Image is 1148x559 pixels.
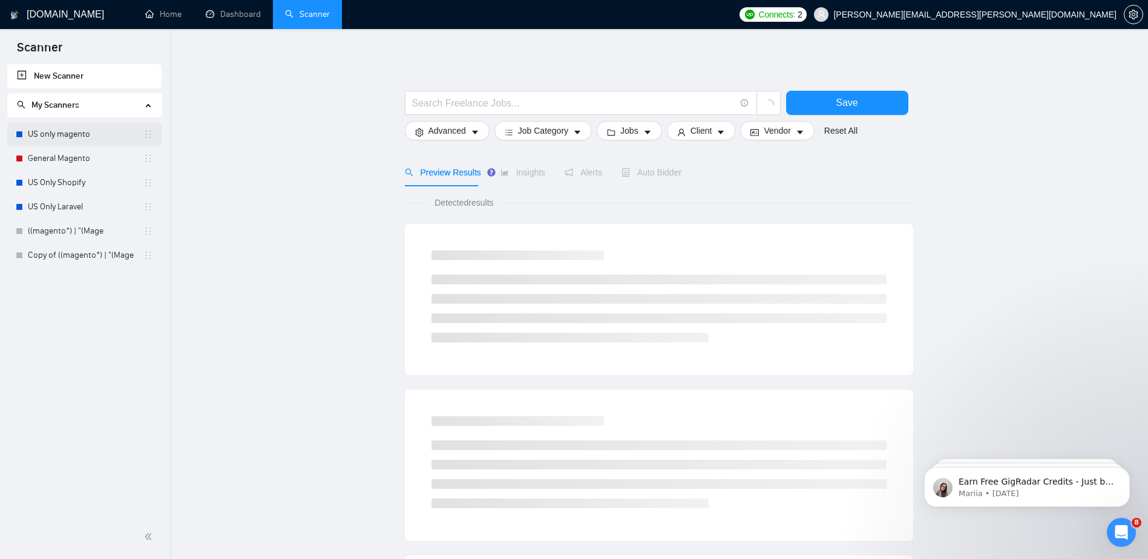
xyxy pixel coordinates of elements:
button: idcardVendorcaret-down [740,121,814,140]
span: Client [690,124,712,137]
span: 8 [1132,518,1141,528]
span: search [17,100,25,109]
span: holder [143,178,153,188]
a: homeHome [145,9,182,19]
span: loading [763,99,774,110]
button: Save [786,91,908,115]
span: Vendor [764,124,790,137]
a: searchScanner [285,9,330,19]
a: US only magento [28,122,143,146]
button: barsJob Categorycaret-down [494,121,592,140]
a: ((magento*) | "(Mage [28,219,143,243]
span: search [405,168,413,177]
span: Scanner [7,39,72,64]
span: caret-down [717,128,725,137]
span: Detected results [426,196,502,209]
span: user [677,128,686,137]
span: idcard [750,128,759,137]
span: Connects: [759,8,795,21]
span: robot [622,168,630,177]
span: holder [143,250,153,260]
span: Auto Bidder [622,168,681,177]
div: Tooltip anchor [486,167,497,178]
span: My Scanners [17,100,79,110]
span: holder [143,129,153,139]
span: folder [607,128,615,137]
input: Search Freelance Jobs... [412,96,735,111]
a: General Magento [28,146,143,171]
a: Reset All [824,124,858,137]
img: upwork-logo.png [745,10,755,19]
span: info-circle [741,99,749,107]
li: US Only Shopify [7,171,162,195]
button: userClientcaret-down [667,121,736,140]
button: folderJobscaret-down [597,121,662,140]
li: General Magento [7,146,162,171]
span: setting [1124,10,1143,19]
span: Jobs [620,124,638,137]
iframe: Intercom live chat [1107,518,1136,547]
span: caret-down [796,128,804,137]
li: New Scanner [7,64,162,88]
span: Insights [500,168,545,177]
span: double-left [144,531,156,543]
span: user [817,10,825,19]
span: Alerts [565,168,602,177]
span: caret-down [643,128,652,137]
span: caret-down [573,128,582,137]
a: dashboardDashboard [206,9,261,19]
a: setting [1124,10,1143,19]
li: US only magento [7,122,162,146]
span: 2 [798,8,802,21]
button: settingAdvancedcaret-down [405,121,490,140]
li: ((magento*) | "(Mage [7,219,162,243]
span: notification [565,168,573,177]
span: holder [143,154,153,163]
span: setting [415,128,424,137]
span: holder [143,202,153,212]
span: Job Category [518,124,568,137]
iframe: Intercom notifications message [906,442,1148,526]
span: My Scanners [31,100,79,110]
a: New Scanner [17,64,152,88]
span: area-chart [500,168,509,177]
span: holder [143,226,153,236]
li: Copy of ((magento*) | "(Mage [7,243,162,267]
span: Save [836,95,858,110]
li: US Only Laravel [7,195,162,219]
span: Advanced [428,124,466,137]
a: Copy of ((magento*) | "(Mage [28,243,143,267]
button: setting [1124,5,1143,24]
a: US Only Shopify [28,171,143,195]
img: logo [10,5,19,25]
span: bars [505,128,513,137]
span: caret-down [471,128,479,137]
span: Preview Results [405,168,481,177]
a: US Only Laravel [28,195,143,219]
